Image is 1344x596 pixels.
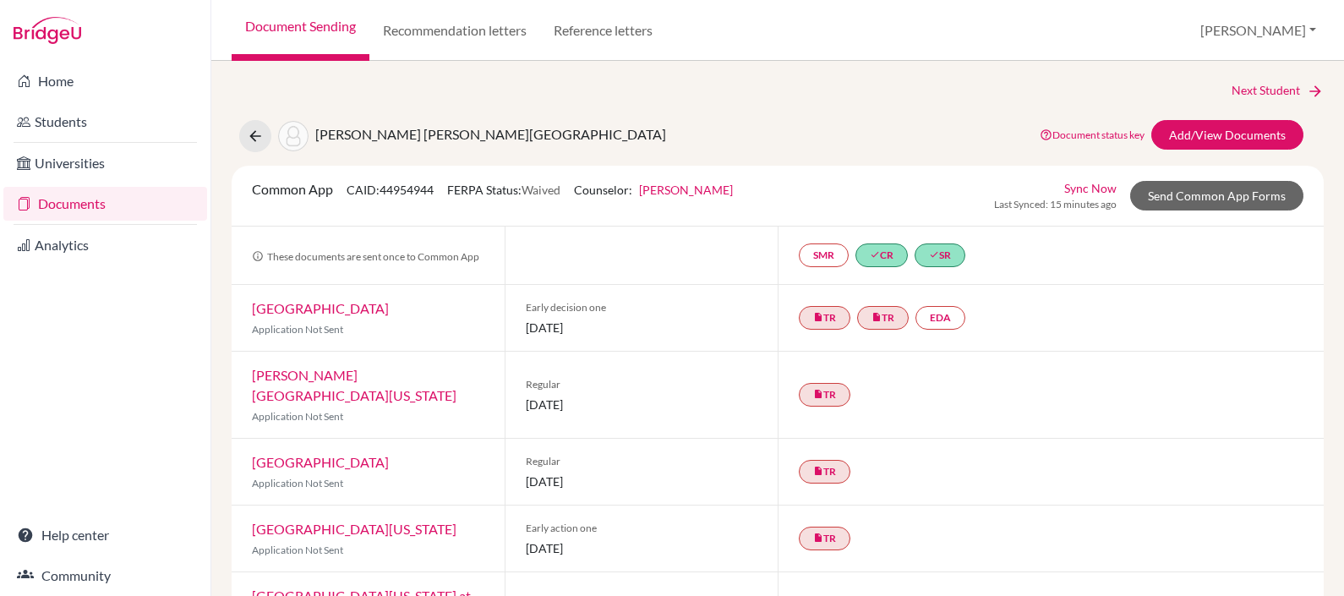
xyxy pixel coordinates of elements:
[526,319,757,336] span: [DATE]
[799,383,850,407] a: insert_drive_fileTR
[799,306,850,330] a: insert_drive_fileTR
[522,183,560,197] span: Waived
[1232,81,1324,100] a: Next Student
[1064,179,1117,197] a: Sync Now
[857,306,909,330] a: insert_drive_fileTR
[3,518,207,552] a: Help center
[526,539,757,557] span: [DATE]
[1040,128,1145,141] a: Document status key
[799,527,850,550] a: insert_drive_fileTR
[252,544,343,556] span: Application Not Sent
[526,377,757,392] span: Regular
[855,243,908,267] a: doneCR
[447,183,560,197] span: FERPA Status:
[929,249,939,260] i: done
[813,389,823,399] i: insert_drive_file
[3,146,207,180] a: Universities
[347,183,434,197] span: CAID: 44954944
[813,466,823,476] i: insert_drive_file
[526,454,757,469] span: Regular
[3,105,207,139] a: Students
[14,17,81,44] img: Bridge-U
[639,183,733,197] a: [PERSON_NAME]
[1151,120,1303,150] a: Add/View Documents
[252,454,389,470] a: [GEOGRAPHIC_DATA]
[813,533,823,543] i: insert_drive_file
[315,126,666,142] span: [PERSON_NAME] [PERSON_NAME][GEOGRAPHIC_DATA]
[526,473,757,490] span: [DATE]
[915,306,965,330] a: EDA
[252,181,333,197] span: Common App
[870,249,880,260] i: done
[252,367,456,403] a: [PERSON_NAME][GEOGRAPHIC_DATA][US_STATE]
[3,187,207,221] a: Documents
[813,312,823,322] i: insert_drive_file
[3,228,207,262] a: Analytics
[252,250,479,263] span: These documents are sent once to Common App
[994,197,1117,212] span: Last Synced: 15 minutes ago
[799,243,849,267] a: SMR
[252,410,343,423] span: Application Not Sent
[252,323,343,336] span: Application Not Sent
[526,521,757,536] span: Early action one
[574,183,733,197] span: Counselor:
[526,300,757,315] span: Early decision one
[799,460,850,484] a: insert_drive_fileTR
[1193,14,1324,46] button: [PERSON_NAME]
[915,243,965,267] a: doneSR
[1130,181,1303,211] a: Send Common App Forms
[871,312,882,322] i: insert_drive_file
[3,64,207,98] a: Home
[526,396,757,413] span: [DATE]
[252,521,456,537] a: [GEOGRAPHIC_DATA][US_STATE]
[3,559,207,593] a: Community
[252,300,389,316] a: [GEOGRAPHIC_DATA]
[252,477,343,489] span: Application Not Sent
